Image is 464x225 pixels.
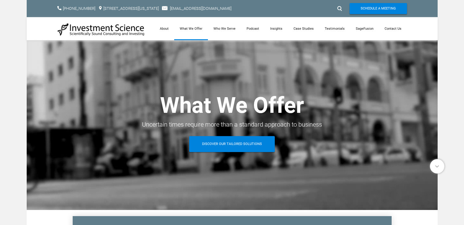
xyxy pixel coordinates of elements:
a: [STREET_ADDRESS][US_STATE]​ [103,6,159,11]
a: Discover Our Tailored Solutions [189,136,275,152]
span: Schedule A Meeting [361,3,396,14]
a: Podcast [241,17,265,40]
img: Investment Science | NYC Consulting Services [57,23,145,36]
div: Uncertain times require more than a standard approach to business [57,119,407,130]
a: Insights [265,17,288,40]
span: Discover Our Tailored Solutions [202,136,262,152]
a: Contact Us [379,17,407,40]
a: Who We Serve [208,17,241,40]
a: Schedule A Meeting [350,3,407,14]
a: Case Studies [288,17,319,40]
a: [EMAIL_ADDRESS][DOMAIN_NAME] [170,6,232,11]
a: About [154,17,174,40]
a: Testimonials [319,17,350,40]
a: SageFusion [350,17,379,40]
a: [PHONE_NUMBER] [63,6,95,11]
strong: What We Offer [160,92,304,118]
a: What We Offer [174,17,208,40]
